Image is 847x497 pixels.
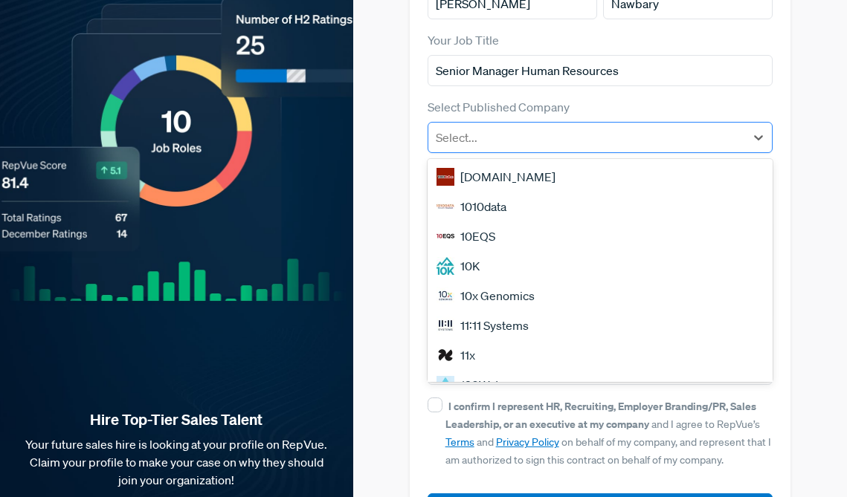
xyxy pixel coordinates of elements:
a: Privacy Policy [496,435,559,449]
div: 1010data [428,192,773,221]
div: 10EQS [428,221,773,251]
div: [DOMAIN_NAME] [428,162,773,192]
img: 120Water [437,376,454,394]
img: 11:11 Systems [437,316,454,334]
strong: Hire Top-Tier Sales Talent [24,410,329,429]
img: 11x [437,346,454,364]
img: 10EQS [437,227,454,245]
div: 10K [428,251,773,281]
div: 11:11 Systems [428,311,773,340]
div: 120Water [428,370,773,400]
a: Terms [445,435,474,449]
img: 10K [437,257,454,275]
img: 1010data [437,198,454,215]
p: Your future sales hire is looking at your profile on RepVue. Claim your profile to make your case... [24,435,329,489]
label: Select Published Company [428,98,570,116]
span: and I agree to RepVue’s and on behalf of my company, and represent that I am authorized to sign t... [445,400,771,467]
strong: I confirm I represent HR, Recruiting, Employer Branding/PR, Sales Leadership, or an executive at ... [445,399,756,431]
div: 11x [428,340,773,370]
img: 10x Genomics [437,287,454,305]
label: Your Job Title [428,31,499,49]
div: 10x Genomics [428,281,773,311]
input: Title [428,55,773,86]
img: 1000Bulbs.com [437,168,454,186]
